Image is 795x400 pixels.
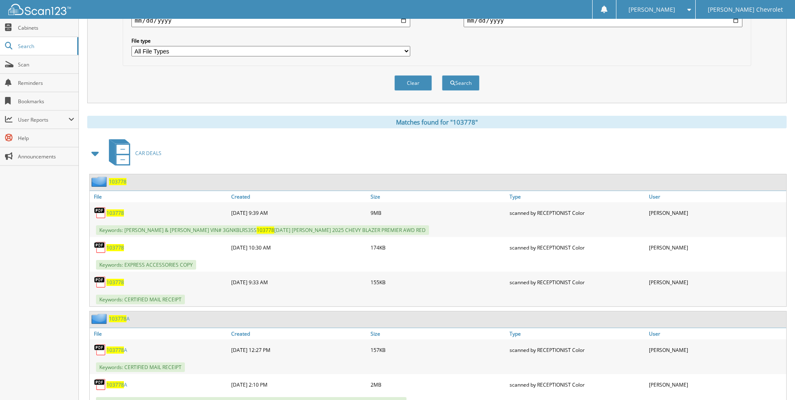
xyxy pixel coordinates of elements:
[87,116,787,128] div: Matches found for "103778"
[109,315,130,322] a: 103778A
[18,98,74,105] span: Bookmarks
[106,381,124,388] span: 103778
[753,360,795,400] iframe: Chat Widget
[90,328,229,339] a: File
[96,225,429,235] span: Keywords: [PERSON_NAME] & [PERSON_NAME] VIN# 3GNKBLRS3SS [DATE] [PERSON_NAME] 2025 CHEVY BLAZER P...
[18,61,74,68] span: Scan
[96,362,185,372] span: Keywords: CERTIFIED MAIL RECEIPT
[94,206,106,219] img: PDF.png
[18,153,74,160] span: Announcements
[229,328,368,339] a: Created
[507,328,647,339] a: Type
[464,14,742,27] input: end
[131,14,410,27] input: start
[507,376,647,393] div: scanned by RECEPTIONIST Color
[507,274,647,290] div: scanned by RECEPTIONIST Color
[368,239,508,256] div: 174KB
[18,79,74,87] span: Reminders
[91,176,109,187] img: folder2.png
[106,381,127,388] a: 103778A
[647,328,786,339] a: User
[106,244,124,251] a: 103778
[94,378,106,391] img: PDF.png
[106,209,124,217] a: 103778
[229,191,368,202] a: Created
[94,344,106,356] img: PDF.png
[229,341,368,358] div: [DATE] 12:27 PM
[131,37,410,44] label: File type
[368,191,508,202] a: Size
[104,137,162,170] a: CAR DEALS
[507,204,647,221] div: scanned by RECEPTIONIST Color
[229,239,368,256] div: [DATE] 10:30 AM
[647,376,786,393] div: [PERSON_NAME]
[257,227,274,234] span: 103778
[507,191,647,202] a: Type
[647,239,786,256] div: [PERSON_NAME]
[647,204,786,221] div: [PERSON_NAME]
[368,274,508,290] div: 155KB
[442,75,480,91] button: Search
[229,274,368,290] div: [DATE] 9:33 AM
[106,346,127,354] a: 103778A
[647,341,786,358] div: [PERSON_NAME]
[229,376,368,393] div: [DATE] 2:10 PM
[96,260,196,270] span: Keywords: EXPRESS ACCESSORIES COPY
[507,341,647,358] div: scanned by RECEPTIONIST Color
[94,276,106,288] img: PDF.png
[90,191,229,202] a: File
[647,274,786,290] div: [PERSON_NAME]
[394,75,432,91] button: Clear
[368,204,508,221] div: 9MB
[708,7,783,12] span: [PERSON_NAME] Chevrolet
[368,328,508,339] a: Size
[368,376,508,393] div: 2MB
[647,191,786,202] a: User
[8,4,71,15] img: scan123-logo-white.svg
[628,7,675,12] span: [PERSON_NAME]
[18,135,74,142] span: Help
[135,150,162,157] span: CAR DEALS
[368,341,508,358] div: 157KB
[109,178,126,185] a: 103778
[109,315,126,322] span: 103778
[106,279,124,286] a: 103778
[18,43,73,50] span: Search
[18,24,74,31] span: Cabinets
[96,295,185,304] span: Keywords: CERTIFIED MAIL RECEIPT
[18,116,68,123] span: User Reports
[94,241,106,254] img: PDF.png
[507,239,647,256] div: scanned by RECEPTIONIST Color
[106,346,124,354] span: 103778
[91,313,109,324] img: folder2.png
[229,204,368,221] div: [DATE] 9:39 AM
